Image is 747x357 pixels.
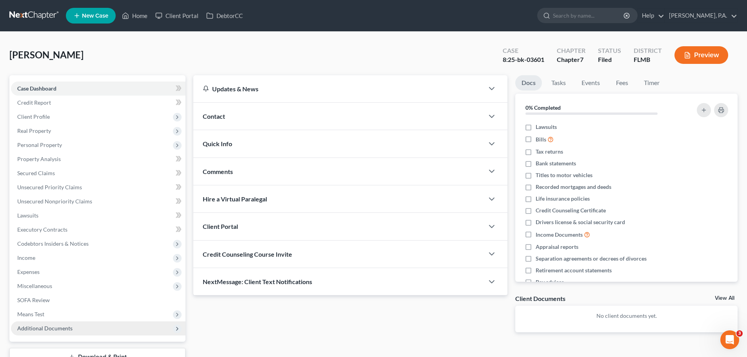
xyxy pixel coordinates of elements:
[638,75,666,91] a: Timer
[525,104,561,111] strong: 0% Completed
[203,85,474,93] div: Updates & News
[203,140,232,147] span: Quick Info
[536,278,564,286] span: Pay advices
[536,243,578,251] span: Appraisal reports
[536,218,625,226] span: Drivers license & social security card
[9,49,84,60] span: [PERSON_NAME]
[203,223,238,230] span: Client Portal
[536,171,593,179] span: Titles to motor vehicles
[203,112,225,120] span: Contact
[17,254,35,261] span: Income
[11,180,185,194] a: Unsecured Priority Claims
[17,297,50,303] span: SOFA Review
[598,46,621,55] div: Status
[536,159,576,167] span: Bank statements
[609,75,634,91] a: Fees
[203,195,267,203] span: Hire a Virtual Paralegal
[17,325,73,332] span: Additional Documents
[536,255,647,263] span: Separation agreements or decrees of divorces
[503,46,544,55] div: Case
[11,152,185,166] a: Property Analysis
[11,194,185,208] a: Unsecured Nonpriority Claims
[674,46,728,64] button: Preview
[17,156,61,162] span: Property Analysis
[665,9,737,23] a: [PERSON_NAME], P.A.
[557,46,585,55] div: Chapter
[598,55,621,64] div: Filed
[203,250,292,258] span: Credit Counseling Course Invite
[17,127,51,134] span: Real Property
[536,148,563,156] span: Tax returns
[634,46,662,55] div: District
[17,99,51,106] span: Credit Report
[536,123,557,131] span: Lawsuits
[536,231,583,239] span: Income Documents
[536,183,611,191] span: Recorded mortgages and deeds
[17,85,56,92] span: Case Dashboard
[11,293,185,307] a: SOFA Review
[17,113,50,120] span: Client Profile
[720,330,739,349] iframe: Intercom live chat
[515,294,565,303] div: Client Documents
[82,13,108,19] span: New Case
[17,212,38,219] span: Lawsuits
[17,226,67,233] span: Executory Contracts
[580,56,583,63] span: 7
[17,141,62,148] span: Personal Property
[11,96,185,110] a: Credit Report
[557,55,585,64] div: Chapter
[11,208,185,223] a: Lawsuits
[736,330,743,337] span: 3
[503,55,544,64] div: 8:25-bk-03601
[151,9,202,23] a: Client Portal
[118,9,151,23] a: Home
[536,207,606,214] span: Credit Counseling Certificate
[715,295,734,301] a: View All
[553,8,625,23] input: Search by name...
[17,170,55,176] span: Secured Claims
[634,55,662,64] div: FLMB
[203,278,312,285] span: NextMessage: Client Text Notifications
[11,223,185,237] a: Executory Contracts
[17,240,89,247] span: Codebtors Insiders & Notices
[638,9,664,23] a: Help
[203,168,233,175] span: Comments
[536,136,546,143] span: Bills
[536,195,590,203] span: Life insurance policies
[17,311,44,317] span: Means Test
[17,198,92,205] span: Unsecured Nonpriority Claims
[202,9,247,23] a: DebtorCC
[17,184,82,190] span: Unsecured Priority Claims
[515,75,542,91] a: Docs
[522,312,731,320] p: No client documents yet.
[545,75,572,91] a: Tasks
[11,82,185,96] a: Case Dashboard
[17,283,52,289] span: Miscellaneous
[536,266,612,274] span: Retirement account statements
[17,268,40,275] span: Expenses
[11,166,185,180] a: Secured Claims
[575,75,606,91] a: Events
